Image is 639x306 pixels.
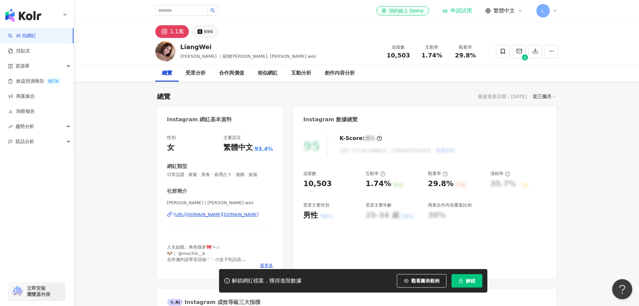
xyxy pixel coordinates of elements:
[167,245,253,268] span: 人生如戲；角色很多🎀♡̴☁️ 🐶｜ @mochiii__b 合作邀約請寄至信箱♡ˊ˗ 小盒子吃訊息 📩｜[EMAIL_ADDRESS][DOMAIN_NAME]
[387,52,410,59] span: 10,503
[15,134,34,149] span: 競品分析
[376,6,429,15] a: 預約線上 Demo
[223,135,241,141] div: 主要語言
[453,44,478,51] div: 觀看率
[11,286,24,297] img: chrome extension
[428,179,454,189] div: 29.8%
[167,163,187,170] div: 網紅類型
[210,8,215,13] span: search
[167,212,273,218] a: [URL][DOMAIN_NAME][DOMAIN_NAME]
[155,41,175,61] img: KOL Avatar
[533,92,556,101] div: 近三個月
[466,278,475,283] span: 解鎖
[303,202,329,208] div: 受眾主要性別
[490,171,510,177] div: 漲粉率
[8,78,61,85] a: 效益預測報告BETA
[9,282,65,300] a: chrome extension立即安裝 瀏覽器外掛
[167,135,176,141] div: 性別
[155,25,189,38] button: 1.1萬
[15,119,34,134] span: 趨勢分析
[397,274,446,288] button: 觀看圖表範例
[5,9,41,22] img: logo
[8,108,35,115] a: 洞察報告
[366,179,391,189] div: 1.74%
[258,69,278,77] div: 相似網紅
[167,299,183,306] div: AI
[255,145,273,153] span: 93.4%
[411,278,439,283] span: 觀看圖表範例
[162,69,172,77] div: 總覽
[419,44,445,51] div: 互動率
[204,27,213,36] div: 694
[167,172,273,178] span: 日常話題 · 家庭 · 美食 · 命理占卜 · 遊戲 · 旅遊
[167,142,174,153] div: 女
[167,299,260,306] div: Instagram 成效等級三大指標
[185,69,206,77] div: 受眾分析
[339,135,382,142] div: K-Score :
[542,7,544,14] span: L
[170,27,184,36] div: 1.1萬
[8,93,35,100] a: 商案媒合
[192,25,218,38] button: 694
[15,58,30,74] span: 資源庫
[455,52,476,59] span: 29.8%
[303,171,316,177] div: 追蹤數
[167,116,232,123] div: Instagram 網紅基本資料
[442,7,472,14] a: 申請試用
[180,54,316,59] span: [PERSON_NAME] ｜寵物[PERSON_NAME], [PERSON_NAME].weii
[167,200,273,206] span: [PERSON_NAME] | [PERSON_NAME].weii
[428,171,448,177] div: 觀看率
[366,171,385,177] div: 互動率
[325,69,355,77] div: 創作內容分析
[421,52,442,59] span: 1.74%
[451,274,482,288] button: 解鎖
[219,69,244,77] div: 合作與價值
[8,124,13,129] span: rise
[303,116,358,123] div: Instagram 數據總覽
[291,69,311,77] div: 互動分析
[223,142,253,153] div: 繁體中文
[382,7,423,14] div: 預約線上 Demo
[157,92,170,101] div: 總覽
[428,202,472,208] div: 商業合作內容覆蓋比例
[303,210,318,221] div: 男性
[493,7,515,14] span: 繁體中文
[260,263,273,269] span: 看更多
[232,277,302,285] div: 解鎖網紅檔案，獲得進階數據
[386,44,411,51] div: 追蹤數
[303,179,332,189] div: 10,503
[8,33,36,39] a: searchAI 找網紅
[167,188,187,195] div: 社群簡介
[478,94,527,99] div: 最後更新日期：[DATE]
[180,43,316,51] div: LiangWei
[8,48,30,54] a: 找貼文
[366,202,392,208] div: 受眾主要年齡
[27,285,50,297] span: 立即安裝 瀏覽器外掛
[174,212,259,218] div: [URL][DOMAIN_NAME][DOMAIN_NAME]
